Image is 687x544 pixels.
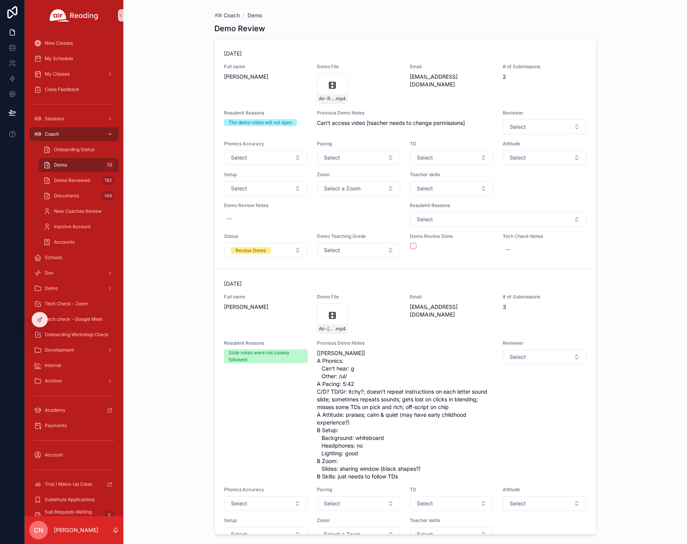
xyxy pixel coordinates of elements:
[34,525,43,535] span: CN
[29,83,119,96] a: Class Feedback
[224,303,308,311] span: [PERSON_NAME]
[410,64,493,70] span: Email
[224,202,401,209] span: Demo Review Notes
[224,181,307,196] button: Select Button
[229,119,292,126] div: The demo video will not open
[503,150,586,165] button: Select Button
[224,496,307,511] button: Select Button
[410,487,493,493] span: TD
[105,160,114,170] div: 13
[29,297,119,311] a: Tech Check - Zoom
[503,64,586,70] span: # of Submissions
[45,423,67,429] span: Payments
[29,493,119,507] a: Substitute Applications
[503,233,586,239] span: Tech Check Notes
[417,216,433,223] span: Select
[417,500,433,507] span: Select
[45,497,94,503] span: Substitute Applications
[503,487,586,493] span: Attitude
[231,185,247,192] span: Select
[317,150,400,165] button: Select Button
[410,303,493,318] span: [EMAIL_ADDRESS][DOMAIN_NAME]
[224,340,308,346] span: Resubmit Reasons
[45,86,79,93] span: Class Feedback
[29,343,119,357] a: Development
[224,150,307,165] button: Select Button
[224,243,307,258] button: Select Button
[29,251,119,264] a: Schools
[410,527,493,542] button: Select Button
[236,247,266,254] div: Review Demo
[29,508,119,522] a: Sub Requests Waiting Approval0
[29,419,119,433] a: Payments
[224,110,308,116] span: Resubmit Reasons
[317,349,494,480] span: [[PERSON_NAME]] A Phonics: Can’t hear: g Other: /ul/ A Pacing: 5:42 C/D? TD/Gr: itchy?; doesn’t r...
[227,215,232,222] div: --
[503,73,586,81] span: 2
[54,526,98,534] p: [PERSON_NAME]
[317,172,401,178] span: Zoom
[224,64,308,70] span: Full name
[317,141,401,147] span: Pacing
[410,202,587,209] span: Resubmit Reasons
[503,303,586,311] span: 3
[102,176,114,185] div: 192
[506,246,510,253] div: --
[29,403,119,417] a: Academy
[39,204,119,218] a: New Coaches Review
[105,510,114,520] div: 0
[54,208,102,214] span: New Coaches Review
[29,67,119,81] a: My Classes
[224,294,308,300] span: Full name
[417,531,433,538] span: Select
[45,270,54,276] span: Dev
[45,285,58,291] span: Demo
[39,235,119,249] a: Accounts
[29,374,119,388] a: Archive
[317,119,494,127] span: Can't access video [teacher needs to change permissions]
[324,185,360,192] span: Select a Zoom
[45,407,66,413] span: Academy
[335,96,346,102] span: .mp4
[45,131,59,137] span: Coach
[410,181,493,196] button: Select Button
[503,110,586,116] span: Reviewer
[224,517,308,524] span: Setup
[324,154,340,162] span: Select
[45,301,88,307] span: Tech Check - Zoom
[224,50,242,57] p: [DATE]
[224,487,308,493] span: Phonics Accuracy
[503,350,586,364] button: Select Button
[317,181,400,196] button: Select Button
[319,96,335,102] span: Air-Reading-Demo
[510,154,526,162] span: Select
[45,509,102,521] span: Sub Requests Waiting Approval
[224,233,308,239] span: Status
[503,340,586,346] span: Reviewer
[510,123,526,131] span: Select
[229,349,303,363] div: Slide notes were not closely followed
[319,326,335,332] span: Air-[PERSON_NAME]
[29,36,119,50] a: New Classes
[224,280,242,288] p: [DATE]
[50,9,98,22] img: App logo
[410,141,493,147] span: TD
[39,173,119,187] a: Demo Reviewed192
[324,500,340,507] span: Select
[248,12,262,19] a: Demo
[335,326,346,332] span: .mp4
[410,212,586,227] button: Select Button
[503,141,586,147] span: Attitude
[45,254,62,261] span: Schools
[410,294,493,300] span: Email
[317,294,401,300] span: Demo File
[45,332,109,338] span: Onboarding Workshop Check
[510,353,526,361] span: Select
[29,266,119,280] a: Dev
[25,31,123,516] div: scrollable content
[45,347,74,353] span: Development
[45,378,62,384] span: Archive
[410,517,493,524] span: Teacher skills
[231,531,247,538] span: Select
